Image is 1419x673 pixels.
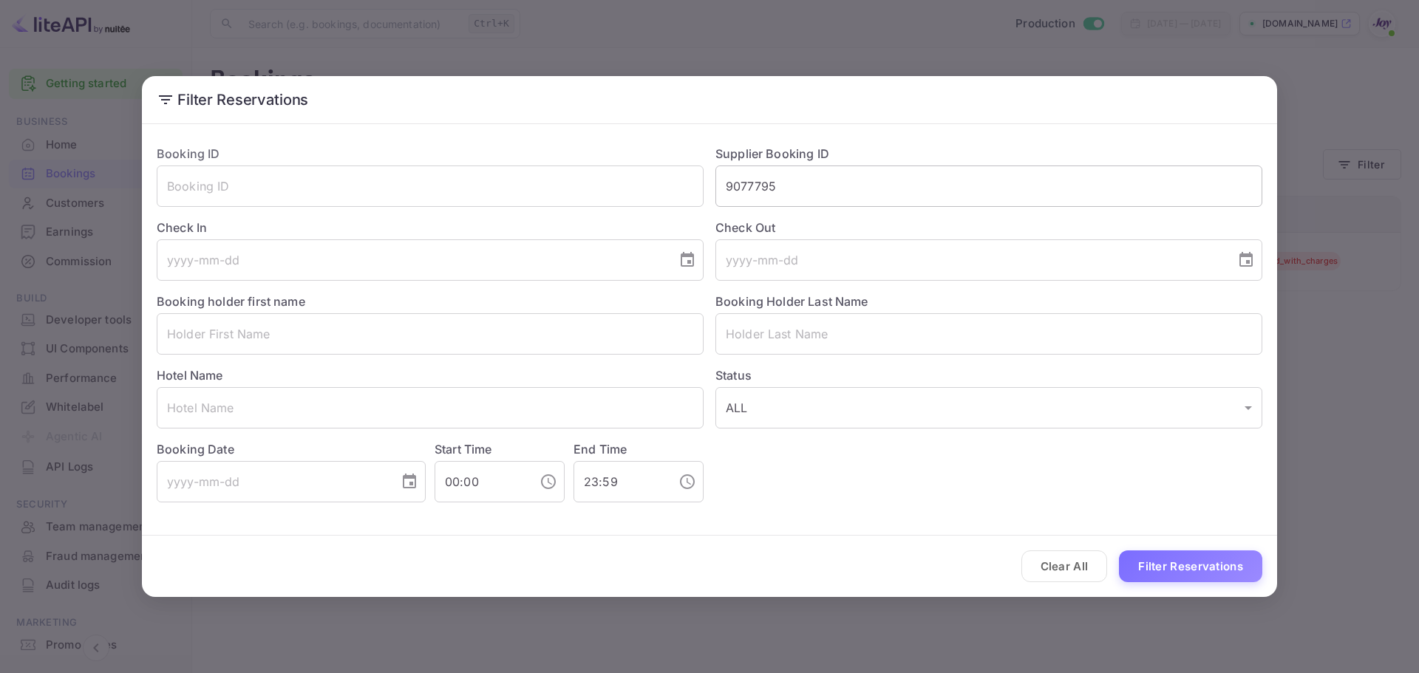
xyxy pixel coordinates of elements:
[142,76,1277,123] h2: Filter Reservations
[395,467,424,496] button: Choose date
[715,366,1262,384] label: Status
[157,313,704,355] input: Holder First Name
[673,245,702,275] button: Choose date
[157,146,220,161] label: Booking ID
[715,313,1262,355] input: Holder Last Name
[715,387,1262,428] div: ALL
[574,461,667,502] input: hh:mm
[574,442,627,457] label: End Time
[435,442,492,457] label: Start Time
[157,294,305,309] label: Booking holder first name
[1231,245,1261,275] button: Choose date
[157,219,704,236] label: Check In
[157,387,704,428] input: Hotel Name
[157,165,704,207] input: Booking ID
[715,219,1262,236] label: Check Out
[715,146,829,161] label: Supplier Booking ID
[157,461,389,502] input: yyyy-mm-dd
[715,165,1262,207] input: Supplier Booking ID
[157,368,223,383] label: Hotel Name
[157,440,426,458] label: Booking Date
[715,294,868,309] label: Booking Holder Last Name
[534,467,563,496] button: Choose time, selected time is 12:00 AM
[1119,550,1262,582] button: Filter Reservations
[435,461,528,502] input: hh:mm
[157,239,667,281] input: yyyy-mm-dd
[673,467,702,496] button: Choose time, selected time is 11:59 PM
[1021,550,1108,582] button: Clear All
[715,239,1225,281] input: yyyy-mm-dd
